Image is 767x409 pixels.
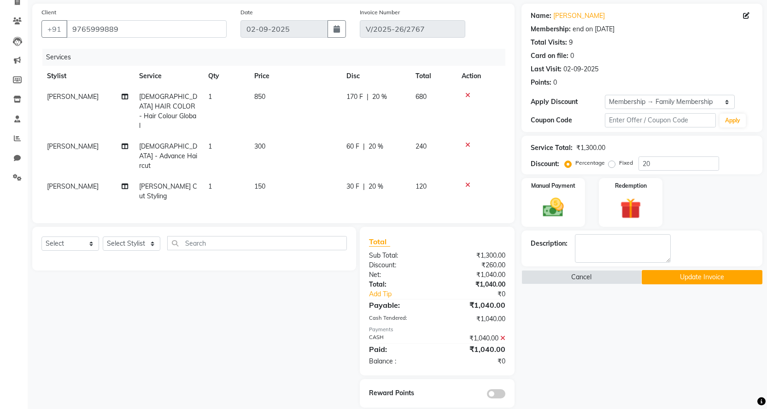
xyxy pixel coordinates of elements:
button: Apply [720,114,746,127]
span: 20 % [369,182,383,191]
div: Service Total: [531,143,573,153]
div: Reward Points [362,388,437,398]
th: Action [456,66,505,86]
div: Membership: [531,24,571,34]
div: Discount: [531,159,559,169]
label: Client [41,8,56,17]
span: [PERSON_NAME] [47,142,99,150]
div: 0 [553,78,557,87]
div: Payable: [362,300,437,311]
div: ₹1,040.00 [437,314,512,324]
div: 02-09-2025 [563,64,598,74]
div: ₹0 [450,289,512,299]
div: ₹1,040.00 [437,280,512,289]
div: ₹0 [437,357,512,366]
span: 20 % [372,92,387,102]
div: 0 [570,51,574,61]
div: Apply Discount [531,97,605,107]
label: Percentage [575,159,605,167]
span: 1 [208,92,212,101]
span: 120 [416,182,427,190]
span: [PERSON_NAME] [47,182,99,190]
div: Coupon Code [531,115,605,125]
span: [DEMOGRAPHIC_DATA] - Advance Haircut [139,142,197,170]
a: Add Tip [362,289,450,299]
div: Services [42,49,512,66]
div: Name: [531,11,551,21]
span: 300 [254,142,265,150]
span: | [363,142,365,151]
div: Sub Total: [362,251,437,260]
div: ₹1,040.00 [437,300,512,311]
a: [PERSON_NAME] [553,11,605,21]
input: Enter Offer / Coupon Code [605,113,716,127]
span: [PERSON_NAME] [47,92,99,101]
label: Redemption [615,182,647,190]
span: Total [369,237,390,247]
label: Date [240,8,253,17]
span: 60 F [346,142,359,151]
span: | [367,92,369,102]
span: 1 [208,142,212,150]
div: CASH [362,334,437,343]
div: ₹1,300.00 [437,251,512,260]
div: Description: [531,239,568,248]
div: Card on file: [531,51,568,61]
div: ₹1,300.00 [576,143,605,153]
th: Service [134,66,203,86]
input: Search [167,236,347,250]
div: ₹260.00 [437,260,512,270]
th: Price [249,66,341,86]
label: Invoice Number [360,8,400,17]
button: Cancel [521,270,642,284]
label: Fixed [619,159,633,167]
div: Total: [362,280,437,289]
div: end on [DATE] [573,24,615,34]
th: Qty [203,66,249,86]
div: Paid: [362,344,437,355]
div: Cash Tendered: [362,314,437,324]
th: Stylist [41,66,134,86]
div: Discount: [362,260,437,270]
div: Total Visits: [531,38,567,47]
span: [PERSON_NAME] Cut Styling [139,182,197,200]
div: ₹1,040.00 [437,334,512,343]
div: Net: [362,270,437,280]
span: | [363,182,365,191]
div: ₹1,040.00 [437,344,512,355]
span: 170 F [346,92,363,102]
img: _cash.svg [536,196,570,219]
div: Points: [531,78,551,87]
img: _gift.svg [614,196,648,221]
button: +91 [41,20,67,38]
span: 20 % [369,142,383,151]
button: Update Invoice [642,270,762,284]
span: 150 [254,182,265,190]
th: Disc [341,66,410,86]
div: ₹1,040.00 [437,270,512,280]
span: 1 [208,182,212,190]
div: Last Visit: [531,64,562,74]
label: Manual Payment [531,182,575,190]
div: Payments [369,326,505,334]
span: 240 [416,142,427,150]
div: 9 [569,38,573,47]
div: Balance : [362,357,437,366]
span: 850 [254,92,265,101]
span: 30 F [346,182,359,191]
span: [DEMOGRAPHIC_DATA] HAIR COLOR - Hair Colour Global [139,92,197,130]
th: Total [410,66,456,86]
span: 680 [416,92,427,101]
input: Search by Name/Mobile/Email/Code [66,20,227,38]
